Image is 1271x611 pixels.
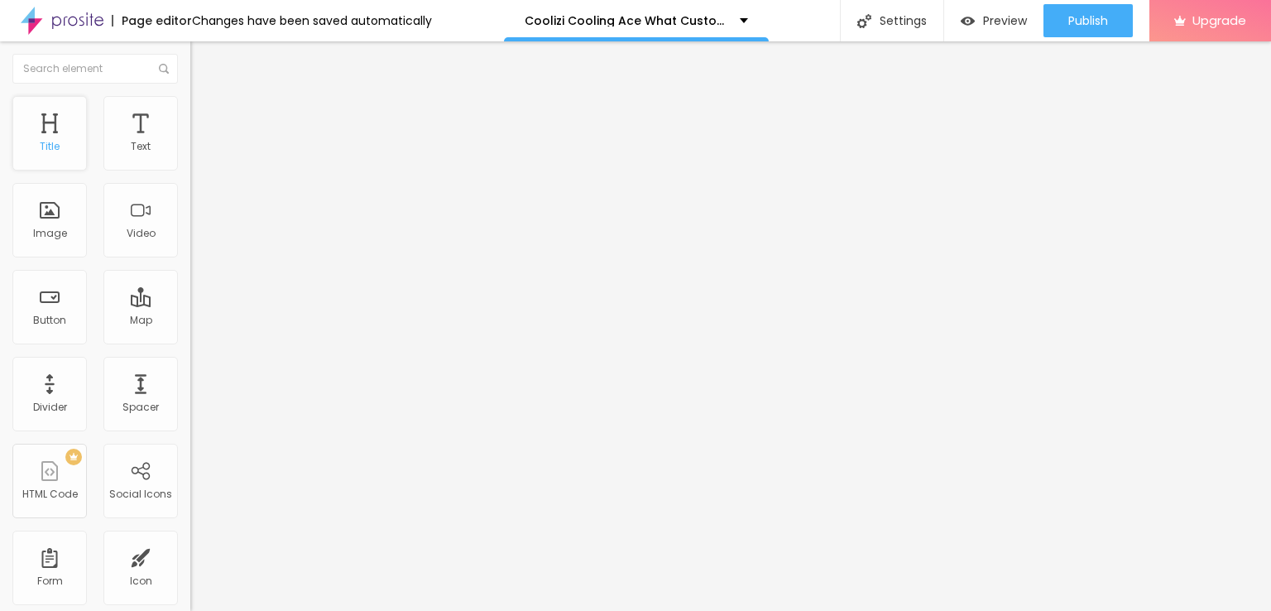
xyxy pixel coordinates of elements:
div: Divider [33,402,67,413]
div: Button [33,315,66,326]
img: Icone [159,64,169,74]
iframe: Editor [190,41,1271,611]
div: HTML Code [22,488,78,500]
div: Title [40,141,60,152]
div: Page editor [112,15,192,26]
div: Map [130,315,152,326]
div: Video [127,228,156,239]
button: Publish [1043,4,1133,37]
span: Preview [983,14,1027,27]
div: Text [131,141,151,152]
input: Search element [12,54,178,84]
span: Publish [1068,14,1108,27]
button: Preview [944,4,1043,37]
img: view-1.svg [961,14,975,28]
p: Coolizi Cooling Ace What Customers Are Saying [525,15,727,26]
img: Icone [857,14,871,28]
div: Icon [130,575,152,587]
div: Social Icons [109,488,172,500]
span: Upgrade [1192,13,1246,27]
div: Changes have been saved automatically [192,15,432,26]
div: Form [37,575,63,587]
div: Spacer [122,402,159,413]
div: Image [33,228,67,239]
